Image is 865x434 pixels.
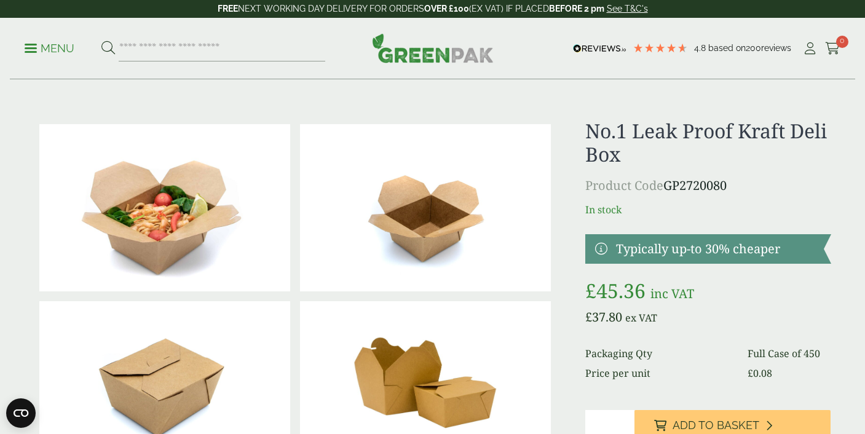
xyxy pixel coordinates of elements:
[694,43,708,53] span: 4.8
[585,119,831,167] h1: No.1 Leak Proof Kraft Deli Box
[424,4,469,14] strong: OVER £100
[802,42,818,55] i: My Account
[25,41,74,53] a: Menu
[549,4,604,14] strong: BEFORE 2 pm
[585,277,596,304] span: £
[585,277,646,304] bdi: 45.36
[585,309,622,325] bdi: 37.80
[585,202,831,217] p: In stock
[585,177,663,194] span: Product Code
[218,4,238,14] strong: FREE
[650,285,694,302] span: inc VAT
[836,36,848,48] span: 0
[585,346,733,361] dt: Packaging Qty
[761,43,791,53] span: reviews
[25,41,74,56] p: Menu
[39,124,290,291] img: No 1 Deli Box With Prawn Noodles
[673,419,759,432] span: Add to Basket
[573,44,626,53] img: REVIEWS.io
[585,176,831,195] p: GP2720080
[825,39,840,58] a: 0
[372,33,494,63] img: GreenPak Supplies
[585,309,592,325] span: £
[708,43,746,53] span: Based on
[825,42,840,55] i: Cart
[746,43,761,53] span: 200
[607,4,648,14] a: See T&C's
[633,42,688,53] div: 4.79 Stars
[748,366,753,380] span: £
[748,366,772,380] bdi: 0.08
[6,398,36,428] button: Open CMP widget
[748,346,831,361] dd: Full Case of 450
[300,124,551,291] img: Deli Box No1 Open
[585,366,733,381] dt: Price per unit
[625,311,657,325] span: ex VAT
